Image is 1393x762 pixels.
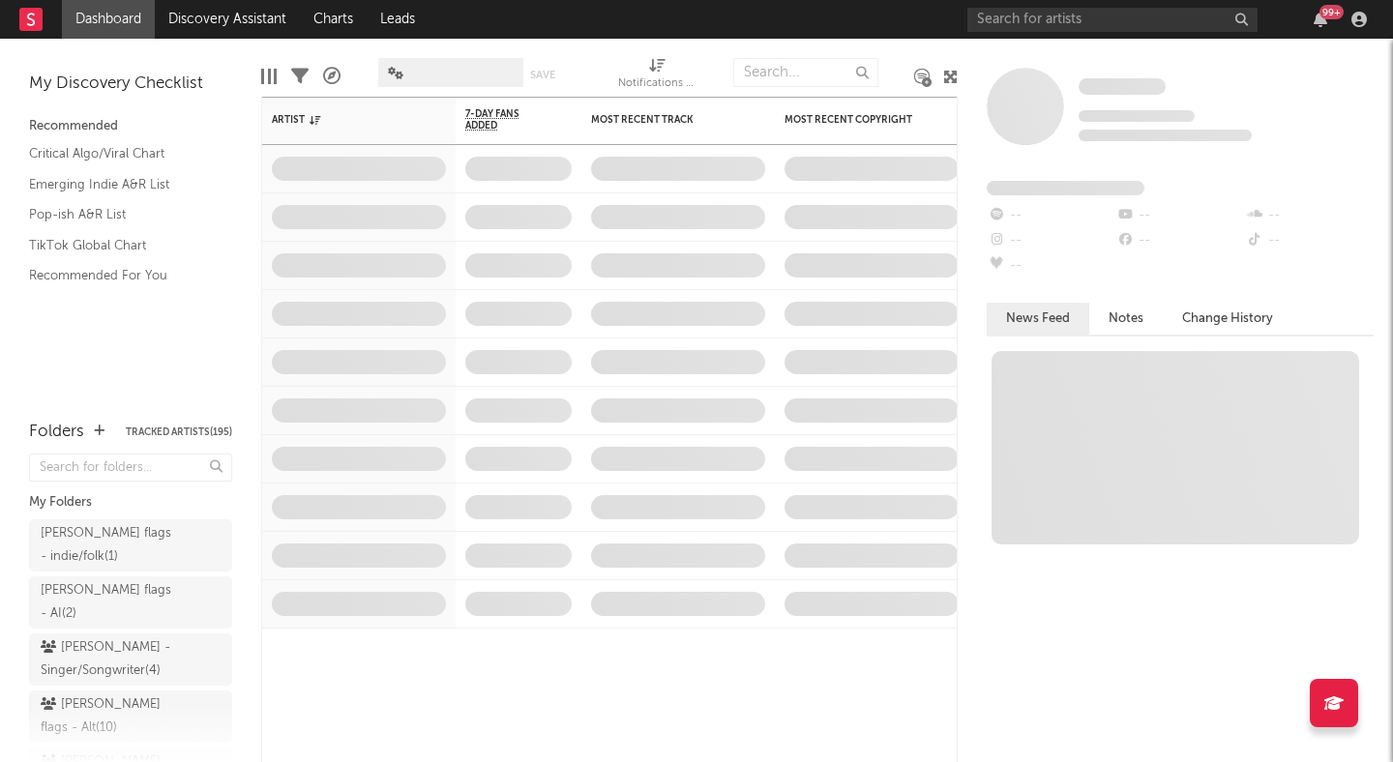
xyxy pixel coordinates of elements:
div: Filters [291,48,309,104]
div: Notifications (Artist) [618,48,696,104]
a: Critical Algo/Viral Chart [29,143,213,164]
a: [PERSON_NAME] flags - AI(2) [29,576,232,629]
div: -- [1245,203,1374,228]
a: Pop-ish A&R List [29,204,213,225]
div: -- [987,228,1115,253]
button: Notes [1089,303,1163,335]
input: Search for artists [967,8,1258,32]
span: 0 fans last week [1079,130,1252,141]
div: -- [1115,203,1244,228]
div: [PERSON_NAME] - Singer/Songwriter ( 4 ) [41,636,177,683]
div: [PERSON_NAME] flags - AI ( 2 ) [41,579,177,626]
a: [PERSON_NAME] flags - Alt(10) [29,690,232,743]
button: Change History [1163,303,1292,335]
button: News Feed [987,303,1089,335]
div: Recommended [29,115,232,138]
div: A&R Pipeline [323,48,341,104]
div: -- [987,253,1115,278]
button: 99+ [1314,12,1327,27]
div: My Folders [29,491,232,514]
span: Fans Added by Platform [987,181,1144,195]
a: Emerging Indie A&R List [29,174,213,195]
button: Save [530,70,555,80]
div: -- [1245,228,1374,253]
div: Edit Columns [261,48,277,104]
div: My Discovery Checklist [29,73,232,96]
a: Some Artist [1079,77,1166,97]
div: Most Recent Track [591,114,736,126]
span: 7-Day Fans Added [465,108,543,132]
a: [PERSON_NAME] - Singer/Songwriter(4) [29,633,232,686]
a: Recommended For You [29,265,213,286]
input: Search for folders... [29,454,232,482]
span: Tracking Since: [DATE] [1079,110,1195,122]
div: Most Recent Copyright [785,114,930,126]
div: -- [987,203,1115,228]
div: 99 + [1319,5,1344,19]
button: Tracked Artists(195) [126,427,232,437]
div: [PERSON_NAME] flags - indie/folk ( 1 ) [41,522,177,569]
div: Folders [29,421,84,444]
input: Search... [733,58,878,87]
span: Some Artist [1079,78,1166,95]
div: Artist [272,114,417,126]
a: [PERSON_NAME] flags - indie/folk(1) [29,519,232,571]
div: Notifications (Artist) [618,73,696,96]
a: TikTok Global Chart [29,235,213,256]
div: -- [1115,228,1244,253]
div: [PERSON_NAME] flags - Alt ( 10 ) [41,693,177,740]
